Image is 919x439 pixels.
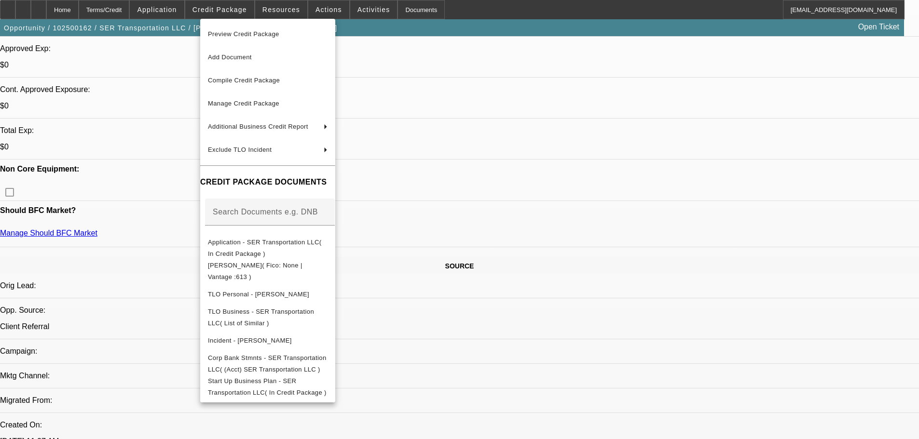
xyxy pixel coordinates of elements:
[200,283,335,306] button: TLO Personal - Ramos, Efrain
[213,208,318,216] mat-label: Search Documents e.g. DNB
[208,354,327,373] span: Corp Bank Stmnts - SER Transportation LLC( (Acct) SER Transportation LLC )
[208,53,252,61] span: Add Document
[208,377,327,396] span: Start Up Business Plan - SER Transportation LLC( In Credit Package )
[208,308,314,327] span: TLO Business - SER Transportation LLC( List of Similar )
[200,329,335,352] button: Incident - Ramos, Efrain
[208,77,280,84] span: Compile Credit Package
[200,306,335,329] button: TLO Business - SER Transportation LLC( List of Similar )
[208,100,279,107] span: Manage Credit Package
[208,337,292,344] span: Incident - [PERSON_NAME]
[200,352,335,375] button: Corp Bank Stmnts - SER Transportation LLC( (Acct) SER Transportation LLC )
[200,176,335,188] h4: CREDIT PACKAGE DOCUMENTS
[208,291,309,298] span: TLO Personal - [PERSON_NAME]
[208,30,279,38] span: Preview Credit Package
[208,262,302,280] span: [PERSON_NAME]( Fico: None | Vantage :613 )
[200,260,335,283] button: Transunion - Ramos, Efrain( Fico: None | Vantage :613 )
[208,146,272,153] span: Exclude TLO Incident
[200,237,335,260] button: Application - SER Transportation LLC( In Credit Package )
[200,375,335,399] button: Start Up Business Plan - SER Transportation LLC( In Credit Package )
[208,239,321,257] span: Application - SER Transportation LLC( In Credit Package )
[208,123,308,130] span: Additional Business Credit Report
